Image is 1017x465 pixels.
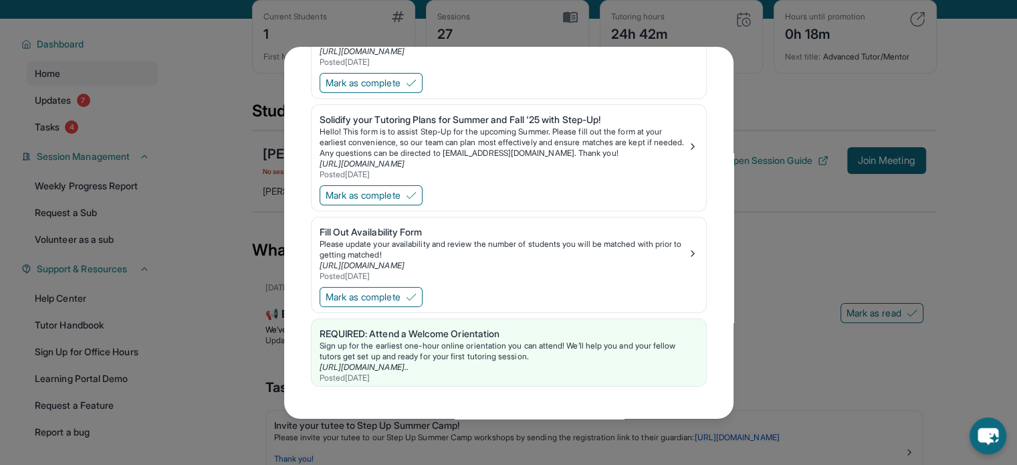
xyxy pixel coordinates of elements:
div: Posted [DATE] [320,373,698,383]
div: Fill Out Availability Form [320,225,687,239]
button: Mark as complete [320,287,423,307]
a: [URL][DOMAIN_NAME] [320,159,405,169]
a: Fill Out Availability FormPlease update your availability and review the number of students you w... [312,217,706,284]
a: [URL][DOMAIN_NAME].. [320,362,409,372]
a: [URL][DOMAIN_NAME] [320,46,405,56]
p: Hello! This form is to assist Step-Up for the upcoming Summer. Please fill out the form at your e... [320,126,687,159]
img: Mark as complete [406,190,417,201]
img: Mark as complete [406,78,417,88]
div: Please update your availability and review the number of students you will be matched with prior ... [320,239,687,260]
a: Solidify your Tutoring Plans for Summer and Fall '25 with Step-Up!Hello! This form is to assist S... [312,105,706,183]
button: Mark as complete [320,73,423,93]
a: [URL][DOMAIN_NAME] [320,260,405,270]
a: REQUIRED: Attend a Welcome OrientationSign up for the earliest one-hour online orientation you ca... [312,319,706,386]
div: Solidify your Tutoring Plans for Summer and Fall '25 with Step-Up! [320,113,687,126]
span: Mark as complete [326,290,401,304]
span: Mark as complete [326,76,401,90]
div: Sign up for the earliest one-hour online orientation you can attend! We’ll help you and your fell... [320,341,698,362]
div: Posted [DATE] [320,57,687,68]
div: REQUIRED: Attend a Welcome Orientation [320,327,698,341]
button: chat-button [970,417,1006,454]
div: Posted [DATE] [320,169,687,180]
img: Mark as complete [406,292,417,302]
button: Mark as complete [320,185,423,205]
div: Posted [DATE] [320,271,687,282]
span: Mark as complete [326,189,401,202]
